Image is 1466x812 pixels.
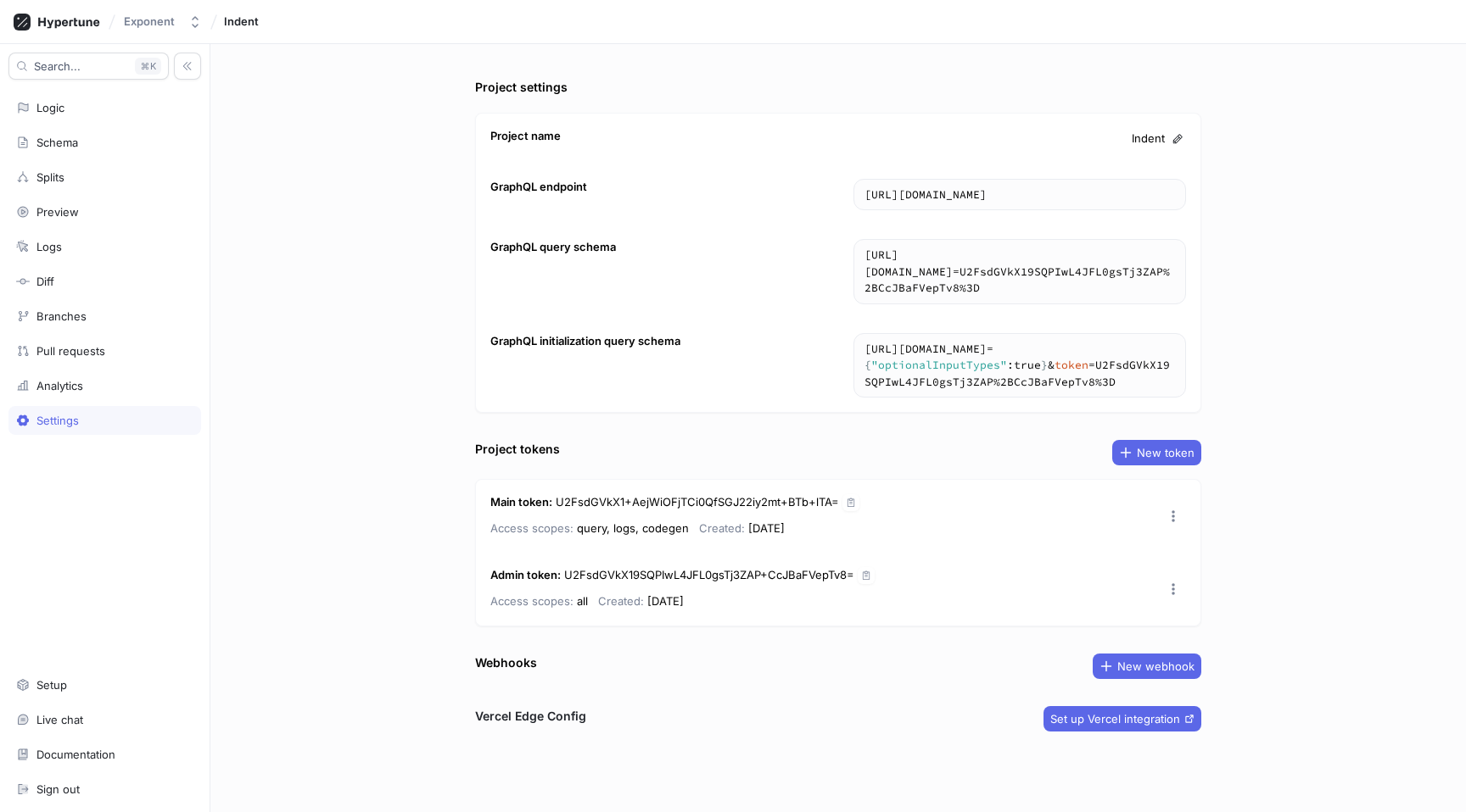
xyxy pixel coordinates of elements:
[224,15,259,27] span: Indent
[490,568,561,581] strong: Admin token :
[135,58,161,75] div: K
[1050,714,1180,724] span: Set up Vercel integration
[1117,661,1195,671] span: New webhook
[598,591,684,611] p: [DATE]
[490,333,680,350] div: GraphQL initialization query schema
[490,179,587,196] div: GraphQL endpoint
[36,275,54,288] div: Diff
[854,334,1185,398] textarea: https://[DOMAIN_NAME]/schema?body={"optionalInputTypes":true}&token=U2FsdGVkX19SQPIwL4JFL0gsTj3ZA...
[124,14,175,29] div: Exponent
[475,440,560,458] div: Project tokens
[36,782,80,796] div: Sign out
[475,707,586,725] h3: Vercel Edge Config
[36,748,115,761] div: Documentation
[34,61,81,71] span: Search...
[1093,653,1201,679] button: New webhook
[475,653,537,671] div: Webhooks
[1112,440,1201,465] button: New token
[490,518,689,538] p: query, logs, codegen
[36,344,105,358] div: Pull requests
[36,205,79,219] div: Preview
[556,495,839,509] span: U2FsdGVkX1+AejWiOFjTCi0QfSGJ22iy2mt+BTb+lTA=
[854,180,1185,210] textarea: [URL][DOMAIN_NAME]
[564,568,854,581] span: U2FsdGVkX19SQPIwL4JFL0gsTj3ZAP+CcJBaFVepTv8=
[490,128,561,145] div: Project name
[490,594,574,608] span: Access scopes:
[36,309,87,323] div: Branches
[490,521,574,535] span: Access scopes:
[117,8,209,36] button: Exponent
[36,678,67,692] div: Setup
[8,53,169,80] button: Search...K
[699,521,745,535] span: Created:
[36,379,83,392] div: Analytics
[36,240,62,253] div: Logs
[36,170,64,184] div: Splits
[475,78,568,96] div: Project settings
[490,239,616,256] div: GraphQL query schema
[36,414,79,427] div: Settings
[598,594,644,608] span: Created:
[36,101,64,114] div: Logic
[490,495,552,509] strong: Main token :
[490,591,588,611] p: all
[1044,706,1201,731] button: Set up Vercel integration
[699,518,785,538] p: [DATE]
[1137,448,1195,458] span: New token
[36,713,83,726] div: Live chat
[36,136,78,149] div: Schema
[8,740,201,769] a: Documentation
[1132,131,1165,147] span: Indent
[854,240,1185,303] textarea: [URL][DOMAIN_NAME]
